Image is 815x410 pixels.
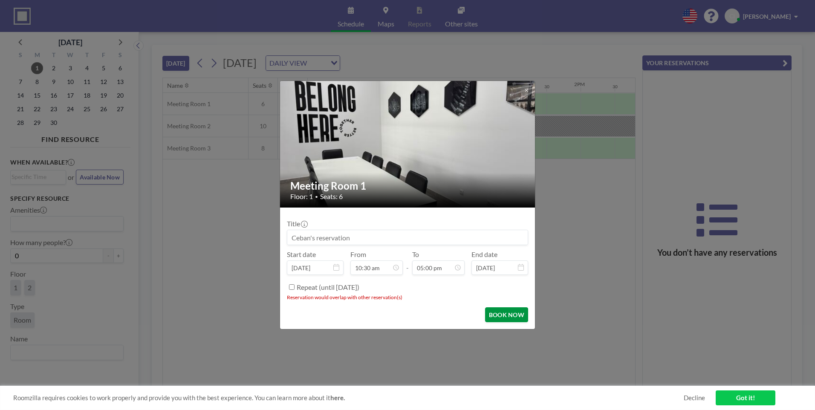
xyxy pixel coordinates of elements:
[287,219,307,228] label: Title
[315,193,318,200] span: •
[287,230,528,245] input: Ceban's reservation
[716,390,775,405] a: Got it!
[290,192,313,201] span: Floor: 1
[287,250,316,259] label: Start date
[290,179,526,192] h2: Meeting Room 1
[684,394,705,402] a: Decline
[287,294,528,300] li: Reservation would overlap with other reservation(s)
[485,307,528,322] button: BOOK NOW
[330,394,345,401] a: here.
[350,250,366,259] label: From
[412,250,419,259] label: To
[471,250,497,259] label: End date
[280,48,536,240] img: 537.jpg
[320,192,343,201] span: Seats: 6
[406,253,409,272] span: -
[13,394,684,402] span: Roomzilla requires cookies to work properly and provide you with the best experience. You can lea...
[297,283,359,292] label: Repeat (until [DATE])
